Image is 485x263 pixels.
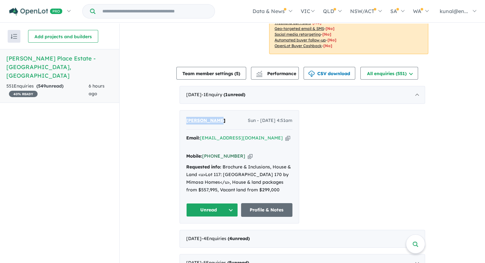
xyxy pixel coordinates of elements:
span: 40 % READY [9,91,38,97]
input: Try estate name, suburb, builder or developer [97,4,213,18]
span: 5 [236,71,239,76]
button: Unread [186,203,238,217]
button: Team member settings (5) [176,67,246,80]
a: [PERSON_NAME] [186,117,225,124]
span: 6 hours ago [89,83,105,96]
div: [DATE] [180,230,425,248]
a: Profile & Notes [241,203,293,217]
u: Social media retargeting [275,32,321,37]
h5: [PERSON_NAME] Place Estate - [GEOGRAPHIC_DATA] , [GEOGRAPHIC_DATA] [6,54,113,80]
span: 549 [38,83,46,89]
span: [No] [326,26,334,31]
img: line-chart.svg [256,71,262,74]
div: Brochure & Inclusions, House & Land <u>Lot 117: [GEOGRAPHIC_DATA] 170 by Mimosa Homes</u>, House ... [186,163,292,194]
button: Performance [251,67,299,80]
u: Geo-targeted email & SMS [275,26,324,31]
span: [No] [322,32,331,37]
span: [PERSON_NAME] [186,117,225,123]
img: sort.svg [11,34,17,39]
strong: Mobile: [186,153,202,159]
img: bar-chart.svg [256,73,262,77]
span: 4 [229,236,232,241]
a: [EMAIL_ADDRESS][DOMAIN_NAME] [200,135,283,141]
span: kunal@en... [440,8,468,14]
button: Add projects and builders [28,30,98,43]
span: [No] [323,43,332,48]
span: - 4 Enquir ies [202,236,250,241]
div: 551 Enquir ies [6,82,89,98]
span: Sun - [DATE] 4:51am [248,117,292,124]
strong: Email: [186,135,200,141]
strong: ( unread) [224,92,245,97]
strong: Requested info: [186,164,221,170]
button: Copy [248,153,253,160]
img: Openlot PRO Logo White [9,8,62,16]
span: [No] [327,38,336,42]
div: [DATE] [180,86,425,104]
img: download icon [308,71,315,77]
span: - 1 Enquir y [202,92,245,97]
span: 1 [225,92,228,97]
span: Performance [257,71,296,76]
button: Copy [285,135,290,141]
button: All enquiries (551) [360,67,418,80]
u: Automated buyer follow-up [275,38,326,42]
strong: ( unread) [228,236,250,241]
u: OpenLot Buyer Cashback [275,43,322,48]
button: CSV download [304,67,355,80]
strong: ( unread) [36,83,63,89]
a: [PHONE_NUMBER] [202,153,245,159]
